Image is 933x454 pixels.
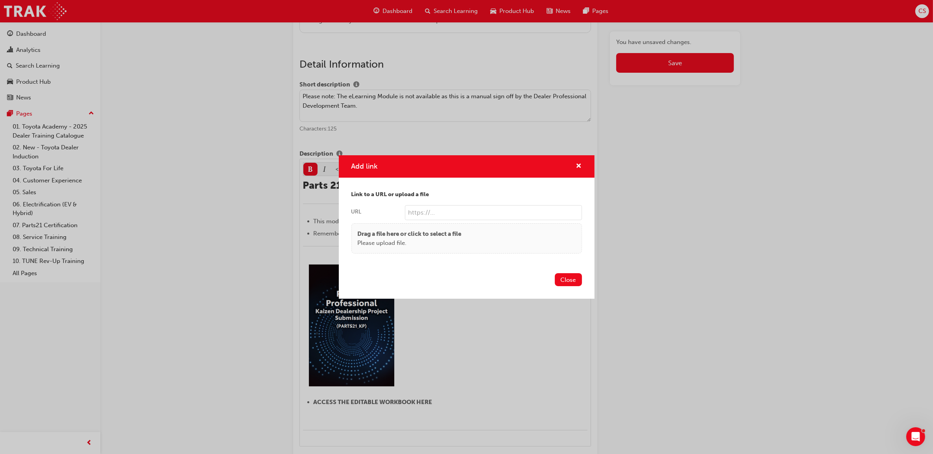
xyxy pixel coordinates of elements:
[351,223,582,254] div: Drag a file here or click to select a filePlease upload file.
[339,155,595,299] div: Add link
[358,230,462,239] p: Drag a file here or click to select a file
[576,163,582,170] span: cross-icon
[351,162,378,171] span: Add link
[351,190,582,199] p: Link to a URL or upload a file
[906,427,925,446] iframe: Intercom live chat
[405,205,582,220] input: URL
[576,162,582,171] button: cross-icon
[555,273,582,286] button: Close
[358,239,462,248] p: Please upload file.
[351,208,362,216] div: URL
